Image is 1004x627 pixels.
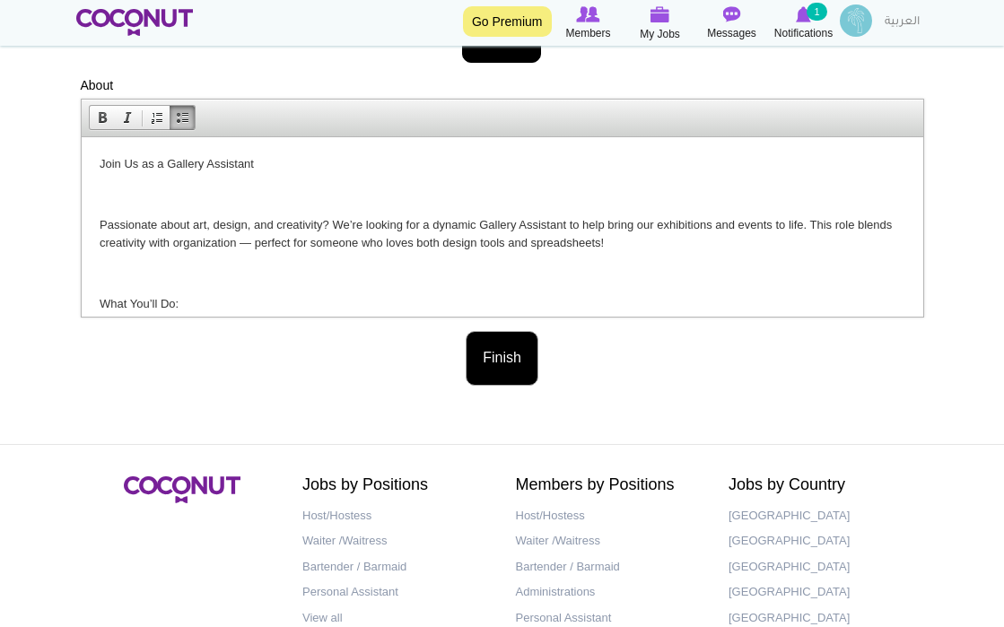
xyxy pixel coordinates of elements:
a: Italic [115,106,140,129]
img: Browse Members [576,6,599,22]
iframe: Rich Text Editor, edit-profile-job-seeker-step-3-field-about-und-0-value [82,137,923,317]
img: Messages [723,6,741,22]
a: [GEOGRAPHIC_DATA] [729,503,915,529]
a: Waiter /Waitress [302,528,489,554]
h2: Jobs by Country [729,476,915,494]
span: My Jobs [640,25,680,43]
img: Notifications [796,6,811,22]
a: Waiter /Waitress [516,528,703,554]
a: [GEOGRAPHIC_DATA] [729,554,915,580]
span: Notifications [774,24,833,42]
img: Home [76,9,194,36]
a: Messages Messages [696,4,768,42]
span: Members [565,24,610,42]
a: Personal Assistant [302,579,489,605]
a: Go Premium [463,6,552,37]
a: Insert/Remove Bulleted List [170,106,195,129]
a: Bartender / Barmaid [516,554,703,580]
button: Finish [466,331,538,386]
a: Notifications Notifications 1 [768,4,840,42]
a: Insert/Remove Numbered List [144,106,170,129]
a: My Jobs My Jobs [624,4,696,43]
h2: Members by Positions [516,476,703,494]
a: [GEOGRAPHIC_DATA] [729,579,915,605]
a: Host/Hostess [302,503,489,529]
a: Host/Hostess [516,503,703,529]
span: Messages [707,24,756,42]
a: العربية [876,4,929,40]
small: 1 [807,3,826,21]
h2: Jobs by Positions [302,476,489,494]
a: Browse Members Members [553,4,624,42]
a: [GEOGRAPHIC_DATA] [729,528,915,554]
a: Administrations [516,579,703,605]
a: Bartender / Barmaid [302,554,489,580]
a: Bold [90,106,115,129]
label: About [81,76,114,94]
img: Coconut [124,476,240,503]
img: My Jobs [650,6,670,22]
